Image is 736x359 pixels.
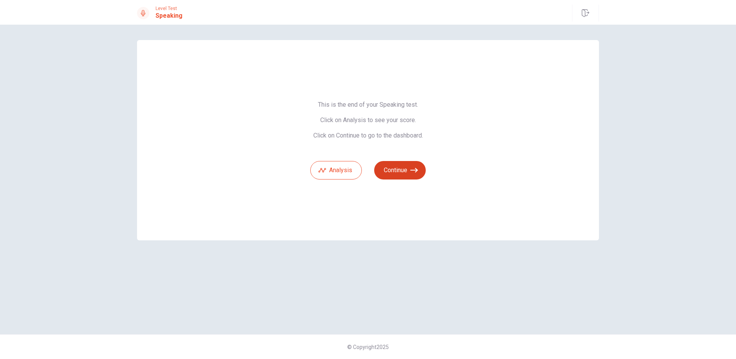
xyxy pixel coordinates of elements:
button: Analysis [310,161,362,179]
h1: Speaking [156,11,182,20]
button: Continue [374,161,426,179]
span: © Copyright 2025 [347,344,389,350]
span: This is the end of your Speaking test. Click on Analysis to see your score. Click on Continue to ... [310,101,426,139]
span: Level Test [156,6,182,11]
